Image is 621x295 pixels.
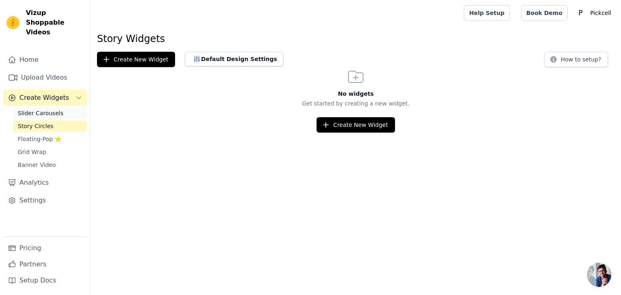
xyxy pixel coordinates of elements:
[3,175,87,191] a: Analytics
[3,240,87,256] a: Pricing
[26,8,84,37] span: Vizup Shoppable Videos
[91,99,621,107] p: Get started by creating a new widget.
[579,9,583,17] text: P
[544,57,608,65] a: How to setup?
[97,32,615,45] h1: Story Widgets
[18,161,56,169] span: Banner Video
[587,6,615,20] p: Pickcell
[544,52,608,67] button: How to setup?
[18,148,46,156] span: Grid Wrap
[97,52,175,67] button: Create New Widget
[13,120,87,132] a: Story Circles
[13,159,87,171] a: Banner Video
[18,135,61,143] span: Floating-Pop ⭐
[18,109,63,117] span: Slider Carousels
[13,146,87,158] a: Grid Wrap
[464,5,509,21] a: Help Setup
[3,90,87,106] button: Create Widgets
[317,117,395,133] button: Create New Widget
[574,6,615,20] button: P Pickcell
[521,5,568,21] a: Book Demo
[91,90,621,98] h3: No widgets
[13,133,87,145] a: Floating-Pop ⭐
[18,122,53,130] span: Story Circles
[6,16,19,29] img: Vizup
[3,256,87,272] a: Partners
[3,272,87,289] a: Setup Docs
[185,52,283,66] button: Default Design Settings
[13,107,87,119] a: Slider Carousels
[587,263,611,287] div: Open chat
[19,93,69,103] span: Create Widgets
[3,192,87,209] a: Settings
[3,70,87,86] a: Upload Videos
[3,52,87,68] a: Home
